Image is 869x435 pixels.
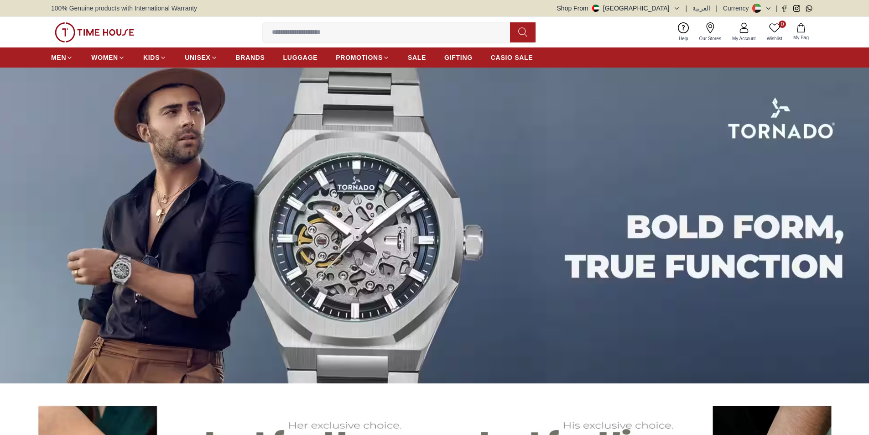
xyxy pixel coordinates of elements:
span: CASIO SALE [491,53,533,62]
a: CASIO SALE [491,49,533,66]
span: MEN [51,53,66,62]
a: SALE [408,49,426,66]
span: LUGGAGE [283,53,318,62]
a: WOMEN [91,49,125,66]
span: | [716,4,718,13]
a: KIDS [143,49,167,66]
a: Help [673,21,694,44]
span: WOMEN [91,53,118,62]
a: Whatsapp [806,5,812,12]
div: Currency [723,4,753,13]
span: My Bag [790,34,812,41]
button: العربية [692,4,710,13]
span: 0 [779,21,786,28]
a: GIFTING [444,49,473,66]
span: 100% Genuine products with International Warranty [51,4,197,13]
span: Help [675,35,692,42]
button: My Bag [788,21,814,43]
button: Shop From[GEOGRAPHIC_DATA] [557,4,680,13]
img: ... [55,22,134,42]
span: Wishlist [763,35,786,42]
span: | [775,4,777,13]
a: Facebook [781,5,788,12]
img: United Arab Emirates [592,5,599,12]
a: 0Wishlist [761,21,788,44]
span: KIDS [143,53,160,62]
span: My Account [729,35,760,42]
span: BRANDS [236,53,265,62]
a: Instagram [793,5,800,12]
a: PROMOTIONS [336,49,390,66]
span: | [686,4,687,13]
a: LUGGAGE [283,49,318,66]
span: GIFTING [444,53,473,62]
a: UNISEX [185,49,217,66]
a: Our Stores [694,21,727,44]
a: MEN [51,49,73,66]
span: PROMOTIONS [336,53,383,62]
span: Our Stores [696,35,725,42]
a: BRANDS [236,49,265,66]
span: SALE [408,53,426,62]
span: UNISEX [185,53,210,62]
